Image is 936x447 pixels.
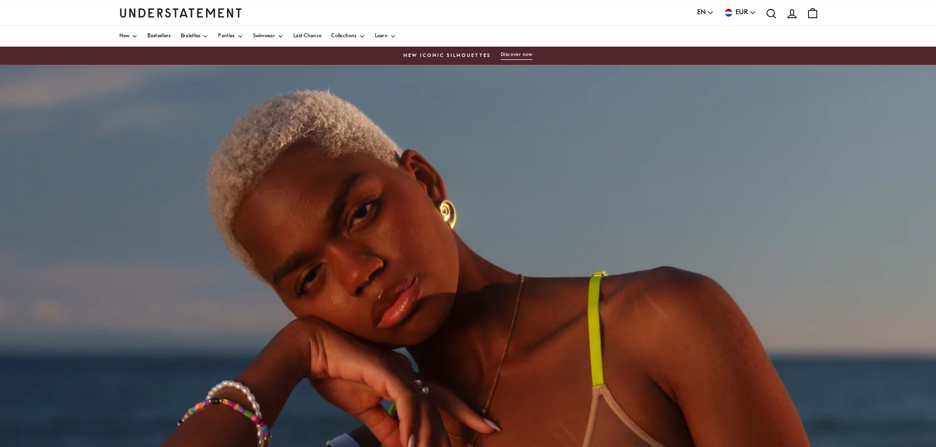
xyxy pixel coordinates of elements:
[218,34,234,39] span: Panties
[697,7,714,18] button: EN
[181,34,200,39] span: Bralettes
[403,52,491,60] span: New Iconic Silhouettes
[253,26,284,47] a: Swimwear
[253,34,275,39] span: Swimwear
[331,26,365,47] a: Collections
[736,7,748,18] span: EUR
[501,52,533,60] button: Discover now
[293,26,321,47] a: Last Chance
[331,34,356,39] span: Collections
[697,7,706,18] span: EN
[147,26,170,47] a: Bestsellers
[147,34,170,39] span: Bestsellers
[181,26,209,47] a: Bralettes
[375,34,388,39] span: Learn
[119,26,138,47] a: New
[218,26,243,47] a: Panties
[375,26,397,47] a: Learn
[293,34,321,39] span: Last Chance
[724,7,756,18] button: EUR
[119,34,130,39] span: New
[119,52,817,60] a: New Iconic SilhouettesDiscover now
[119,8,242,17] a: Understatement Homepage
